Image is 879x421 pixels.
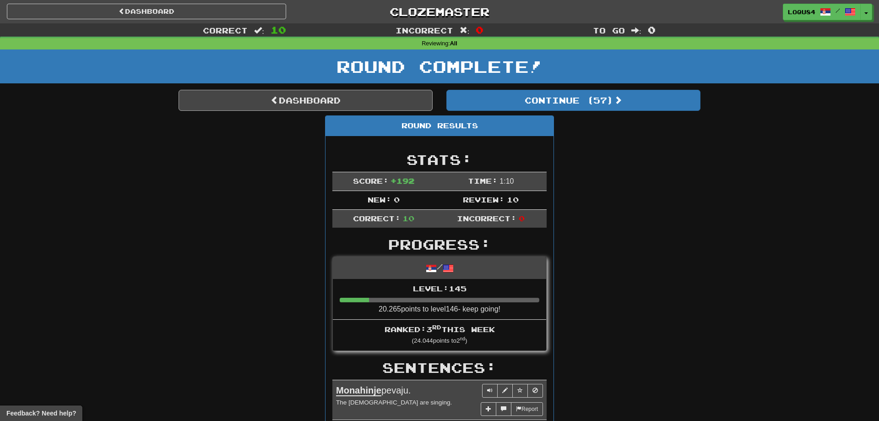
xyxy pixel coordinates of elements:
span: 10 [402,214,414,223]
span: : [460,27,470,34]
h2: Progress: [332,237,547,252]
span: Level: 145 [413,284,467,293]
span: Correct [203,26,248,35]
span: 0 [476,24,483,35]
span: 0 [519,214,525,223]
small: The [DEMOGRAPHIC_DATA] are singing. [336,399,452,406]
div: / [333,257,546,279]
span: New: [368,195,391,204]
span: Incorrect: [457,214,516,223]
span: Correct: [353,214,401,223]
span: 0 [648,24,656,35]
sup: rd [432,324,441,330]
a: Dashboard [179,90,433,111]
div: More sentence controls [481,402,543,416]
span: 0 [394,195,400,204]
span: : [254,27,264,34]
button: Continue (57) [446,90,700,111]
button: Report [511,402,543,416]
span: 1 : 10 [499,177,514,185]
a: Dashboard [7,4,286,19]
span: Incorrect [396,26,453,35]
span: / [836,7,840,14]
span: + 192 [391,176,414,185]
h2: Stats: [332,152,547,167]
button: Play sentence audio [482,384,498,398]
span: 10 [507,195,519,204]
h1: Round Complete! [3,57,876,76]
span: loqu84 [788,8,815,16]
a: loqu84 / [783,4,861,20]
button: Edit sentence [497,384,513,398]
strong: All [450,40,457,47]
button: Toggle favorite [512,384,528,398]
u: Monahinje [336,385,381,396]
span: : [631,27,641,34]
span: Ranked: 3 this week [385,325,495,334]
small: ( 24.044 points to 2 ) [412,337,467,344]
span: Score: [353,176,389,185]
span: Time: [468,176,498,185]
button: Add sentence to collection [481,402,496,416]
a: Clozemaster [300,4,579,20]
div: Sentence controls [482,384,543,398]
li: 20.265 points to level 146 - keep going! [333,279,546,320]
span: To go [593,26,625,35]
h2: Sentences: [332,360,547,375]
span: Review: [463,195,505,204]
button: Toggle ignore [527,384,543,398]
span: 10 [271,24,286,35]
span: Open feedback widget [6,409,76,418]
span: pevaju. [336,385,411,396]
sup: nd [460,336,465,341]
div: Round Results [326,116,553,136]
